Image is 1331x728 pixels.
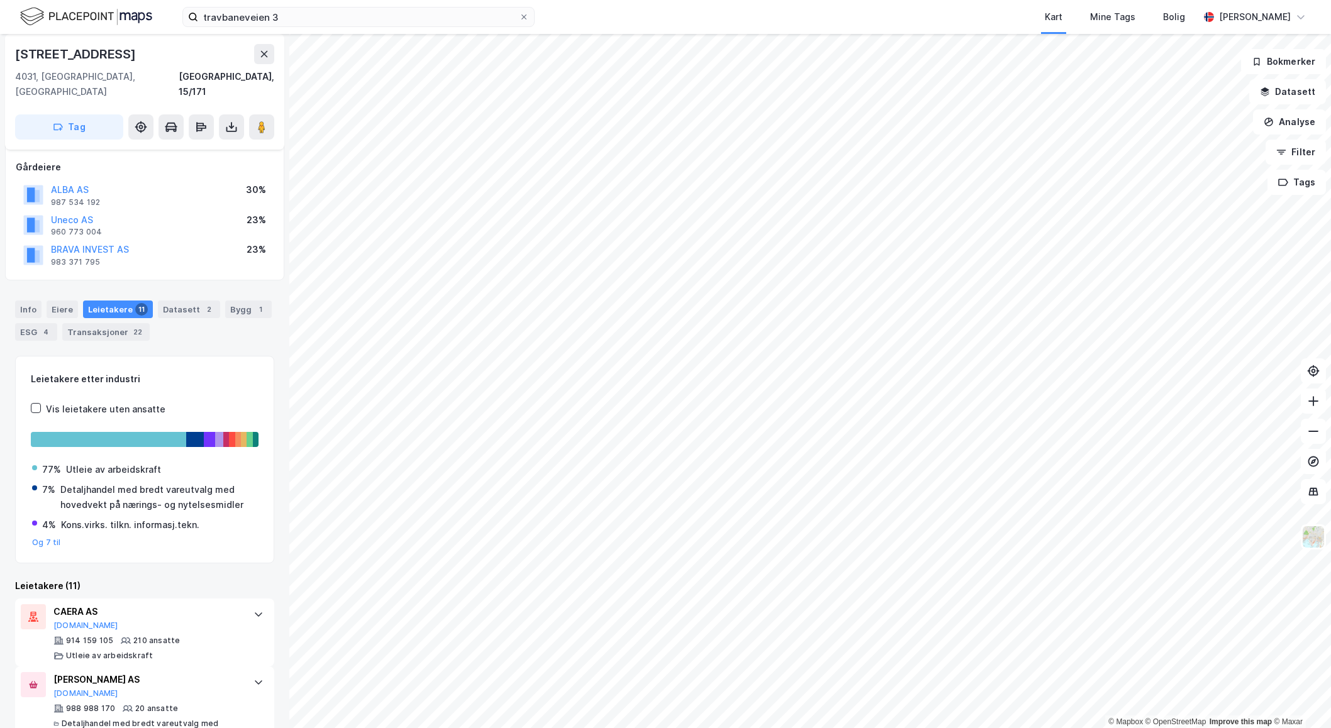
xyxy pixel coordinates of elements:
div: [STREET_ADDRESS] [15,44,138,64]
div: 20 ansatte [135,703,178,714]
button: [DOMAIN_NAME] [53,688,118,698]
button: Filter [1266,140,1326,165]
div: Utleie av arbeidskraft [66,651,153,661]
input: Søk på adresse, matrikkel, gårdeiere, leietakere eller personer [198,8,519,26]
div: ESG [15,323,57,341]
div: 988 988 170 [66,703,115,714]
div: 987 534 192 [51,197,100,207]
div: Mine Tags [1090,9,1135,25]
div: [PERSON_NAME] AS [53,672,241,687]
div: 23% [247,242,266,257]
div: Leietakere [83,301,153,318]
div: Bygg [225,301,272,318]
div: [PERSON_NAME] [1219,9,1291,25]
button: Og 7 til [32,538,61,548]
div: Leietakere (11) [15,578,274,593]
div: 30% [246,182,266,197]
div: 4% [42,517,56,532]
div: Transaksjoner [62,323,150,341]
button: Analyse [1253,109,1326,135]
div: 2 [203,303,215,316]
button: Tags [1267,170,1326,195]
div: Info [15,301,42,318]
div: Kart [1045,9,1062,25]
div: Bolig [1163,9,1185,25]
a: Mapbox [1108,717,1143,726]
a: OpenStreetMap [1145,717,1206,726]
div: 77% [42,462,61,477]
div: Utleie av arbeidskraft [66,462,161,477]
div: 4 [40,326,52,338]
div: 1 [254,303,267,316]
div: Leietakere etter industri [31,372,259,387]
div: CAERA AS [53,604,241,619]
button: Datasett [1249,79,1326,104]
div: 960 773 004 [51,227,102,237]
div: 983 371 795 [51,257,100,267]
img: Z [1301,525,1325,549]
div: Eiere [47,301,78,318]
div: 4031, [GEOGRAPHIC_DATA], [GEOGRAPHIC_DATA] [15,69,179,99]
button: Tag [15,114,123,140]
div: 11 [135,303,148,316]
div: Kons.virks. tilkn. informasj.tekn. [61,517,199,532]
div: Detaljhandel med bredt vareutvalg med hovedvekt på nærings- og nytelsesmidler [60,482,257,512]
div: Gårdeiere [16,160,274,175]
a: Improve this map [1210,717,1272,726]
button: [DOMAIN_NAME] [53,620,118,631]
div: [GEOGRAPHIC_DATA], 15/171 [179,69,274,99]
div: 210 ansatte [133,636,180,646]
button: Bokmerker [1241,49,1326,74]
div: Datasett [158,301,220,318]
div: 7% [42,482,55,497]
iframe: Chat Widget [1268,668,1331,728]
div: 914 159 105 [66,636,113,646]
div: Kontrollprogram for chat [1268,668,1331,728]
img: logo.f888ab2527a4732fd821a326f86c7f29.svg [20,6,152,28]
div: 22 [131,326,145,338]
div: Vis leietakere uten ansatte [46,402,165,417]
div: 23% [247,212,266,228]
